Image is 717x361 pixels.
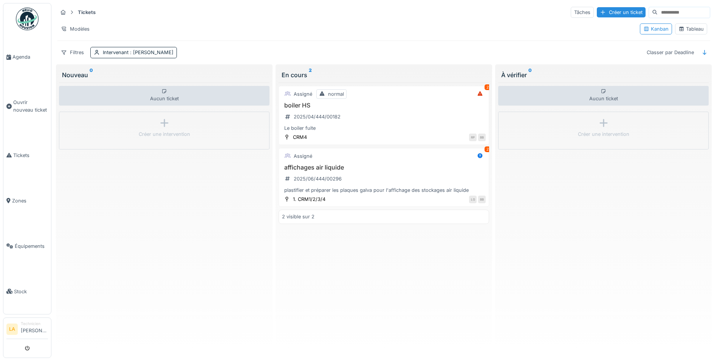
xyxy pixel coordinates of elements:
[57,23,93,34] div: Modèles
[3,269,51,314] a: Stock
[12,197,48,204] span: Zones
[293,196,325,203] div: 1. CRM1/2/3/4
[16,8,39,30] img: Badge_color-CXgf-gQk.svg
[139,131,190,138] div: Créer une intervention
[501,70,706,79] div: À vérifier
[6,321,48,339] a: LA Technicien[PERSON_NAME]
[282,70,486,79] div: En cours
[282,187,486,194] div: plastifier et préparer les plaques galva pour l'affichage des stockages air liquide
[478,134,486,141] div: BB
[643,25,669,33] div: Kanban
[294,113,341,120] div: 2025/04/444/00182
[14,288,48,295] span: Stock
[57,47,87,58] div: Filtres
[13,99,48,113] span: Ouvrir nouveau ticket
[478,196,486,203] div: BB
[3,132,51,178] a: Tickets
[13,152,48,159] span: Tickets
[282,102,486,109] h3: boiler HS
[578,131,629,138] div: Créer une intervention
[282,213,314,220] div: 2 visible sur 2
[90,70,93,79] sup: 0
[528,70,532,79] sup: 0
[328,90,344,98] div: normal
[282,124,486,132] div: Le boiler fuite
[75,9,99,16] strong: Tickets
[6,324,18,335] li: LA
[21,321,48,337] li: [PERSON_NAME]
[3,80,51,132] a: Ouvrir nouveau ticket
[309,70,312,79] sup: 2
[294,175,342,182] div: 2025/06/444/00296
[643,47,697,58] div: Classer par Deadline
[498,86,709,106] div: Aucun ticket
[3,178,51,223] a: Zones
[62,70,266,79] div: Nouveau
[469,196,477,203] div: LG
[59,86,269,106] div: Aucun ticket
[129,50,173,55] span: : [PERSON_NAME]
[15,243,48,250] span: Équipements
[103,49,173,56] div: Intervenant
[469,134,477,141] div: RP
[294,90,312,98] div: Assigné
[571,7,594,18] div: Tâches
[12,53,48,61] span: Agenda
[678,25,704,33] div: Tableau
[21,321,48,327] div: Technicien
[293,134,307,141] div: CRM4
[3,223,51,269] a: Équipements
[597,7,646,17] div: Créer un ticket
[485,146,491,152] div: 2
[282,164,486,171] h3: affichages air liquide
[485,84,491,90] div: 2
[3,34,51,80] a: Agenda
[294,152,312,160] div: Assigné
